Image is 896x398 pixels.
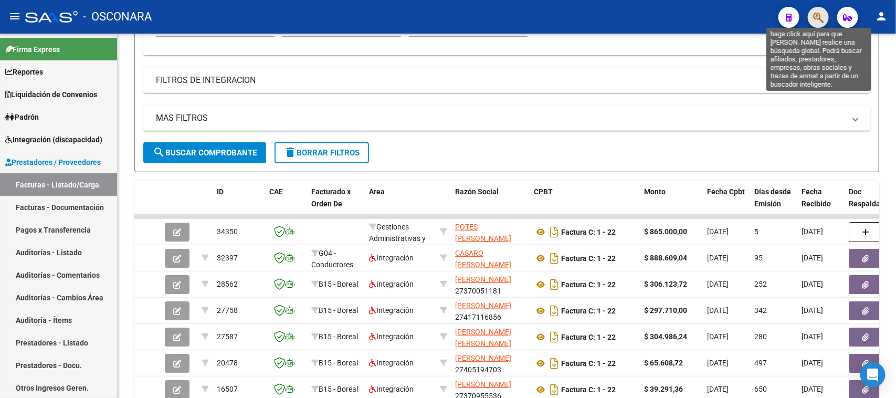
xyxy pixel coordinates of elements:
span: [DATE] [802,359,823,367]
span: Monto [644,187,666,196]
button: Buscar Comprobante [143,142,266,163]
span: 95 [754,254,763,262]
mat-expansion-panel-header: FILTROS DE INTEGRACION [143,68,870,93]
span: Integración [369,280,414,288]
span: 27758 [217,306,238,315]
mat-icon: person [875,10,888,23]
datatable-header-cell: Fecha Recibido [797,181,845,227]
span: 16507 [217,385,238,393]
span: 650 [754,385,767,393]
span: Integración [369,254,414,262]
span: [DATE] [802,306,823,315]
span: 497 [754,359,767,367]
i: Descargar documento [547,329,561,345]
span: [DATE] [707,385,729,393]
span: Integración [369,332,414,341]
strong: Factura C: 1 - 22 [561,254,616,263]
span: Borrar Filtros [284,148,360,158]
span: [PERSON_NAME] [455,301,511,310]
span: Integración [369,306,414,315]
span: Liquidación de Convenios [5,89,97,100]
datatable-header-cell: Monto [640,181,703,227]
span: Facturado x Orden De [311,187,351,208]
span: Gestiones Administrativas y Otros [369,223,426,255]
span: [DATE] [802,227,823,236]
span: POTES [PERSON_NAME] [455,223,511,243]
span: [DATE] [802,385,823,393]
span: 27587 [217,332,238,341]
span: CPBT [534,187,553,196]
span: Buscar Comprobante [153,148,257,158]
mat-expansion-panel-header: MAS FILTROS [143,106,870,131]
span: [DATE] [707,280,729,288]
strong: $ 65.608,72 [644,359,683,367]
div: 27417116856 [455,300,525,322]
strong: $ 304.986,24 [644,332,687,341]
datatable-header-cell: Fecha Cpbt [703,181,750,227]
span: 252 [754,280,767,288]
span: Fecha Recibido [802,187,831,208]
strong: Factura C: 1 - 22 [561,228,616,236]
span: [DATE] [707,254,729,262]
span: 28562 [217,280,238,288]
span: Razón Social [455,187,499,196]
mat-panel-title: MAS FILTROS [156,112,845,124]
div: 27371576504 [455,247,525,269]
span: 5 [754,227,758,236]
span: B15 - Boreal [319,280,358,288]
strong: Factura C: 1 - 22 [561,385,616,394]
span: ID [217,187,224,196]
span: Firma Express [5,44,60,55]
div: 27370051181 [455,274,525,296]
datatable-header-cell: CAE [265,181,307,227]
span: Integración [369,359,414,367]
strong: Factura C: 1 - 22 [561,359,616,368]
mat-icon: menu [8,10,21,23]
div: 27405194703 [455,352,525,374]
i: Descargar documento [547,250,561,267]
span: CASARO [PERSON_NAME] [455,249,511,269]
i: Descargar documento [547,276,561,293]
mat-icon: search [153,146,165,159]
span: [DATE] [707,306,729,315]
span: B15 - Boreal [319,306,358,315]
span: 32397 [217,254,238,262]
datatable-header-cell: Razón Social [451,181,530,227]
span: Integración [369,385,414,393]
span: B15 - Boreal [319,332,358,341]
i: Descargar documento [547,224,561,240]
span: Doc Respaldatoria [849,187,896,208]
span: B15 - Boreal [319,385,358,393]
span: Días desde Emisión [754,187,791,208]
strong: $ 297.710,00 [644,306,687,315]
span: [DATE] [707,227,729,236]
span: CAE [269,187,283,196]
mat-panel-title: FILTROS DE INTEGRACION [156,75,845,86]
span: Padrón [5,111,39,123]
span: [PERSON_NAME] [455,275,511,284]
span: [DATE] [707,359,729,367]
datatable-header-cell: ID [213,181,265,227]
span: Reportes [5,66,43,78]
div: 27404789975 [455,221,525,243]
span: [DATE] [802,280,823,288]
i: Descargar documento [547,381,561,398]
i: Descargar documento [547,302,561,319]
span: [PERSON_NAME] [PERSON_NAME] [455,328,511,348]
mat-icon: delete [284,146,297,159]
span: G04 - Conductores Navales MDQ [311,249,355,281]
strong: $ 39.291,36 [644,385,683,393]
span: 20478 [217,359,238,367]
strong: Factura C: 1 - 22 [561,280,616,289]
strong: $ 306.123,72 [644,280,687,288]
datatable-header-cell: Facturado x Orden De [307,181,365,227]
strong: Factura C: 1 - 22 [561,307,616,315]
span: Prestadores / Proveedores [5,156,101,168]
span: [DATE] [802,254,823,262]
span: 342 [754,306,767,315]
strong: $ 888.609,04 [644,254,687,262]
datatable-header-cell: Días desde Emisión [750,181,797,227]
span: Integración (discapacidad) [5,134,102,145]
datatable-header-cell: CPBT [530,181,640,227]
span: [DATE] [802,332,823,341]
